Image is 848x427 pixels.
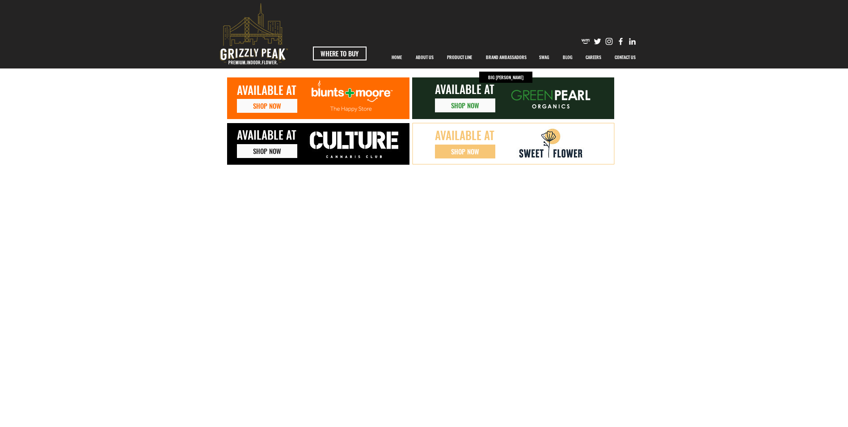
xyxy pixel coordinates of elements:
p: BIG [PERSON_NAME] [486,72,526,83]
p: PRODUCT LINE [443,46,477,68]
img: Instagram [604,37,614,46]
a: SHOP NOW [237,144,297,158]
a: ABOUT US [409,46,440,68]
img: Facebook [616,37,625,46]
a: HOME [385,46,409,68]
img: Logosweb_Mesa de trabajo 1.png [300,80,405,119]
a: CONTACT US [608,46,643,68]
span: SHOP NOW [253,146,281,156]
a: SHOP NOW [237,99,297,113]
p: BRAND AMBASSADORS [481,46,531,68]
span: AVAILABLE AT [435,127,494,143]
nav: Site [385,46,643,68]
span: SHOP NOW [451,147,479,156]
img: Likedin [628,37,637,46]
svg: premium-indoor-flower [220,3,288,64]
p: CAREERS [581,46,606,68]
img: Logosweb-02.png [502,81,600,116]
img: weedmaps [581,37,591,46]
img: culture-logo-h.jpg [300,127,408,162]
a: BIG [PERSON_NAME] [479,72,532,83]
p: ABOUT US [411,46,438,68]
span: AVAILABLE AT [237,126,296,143]
span: SHOP NOW [451,101,479,110]
img: SF_Logo.jpg [516,126,584,162]
p: SWAG [535,46,554,68]
div: BRAND AMBASSADORS [479,46,532,68]
span: WHERE TO BUY [321,49,359,58]
span: AVAILABLE AT [237,81,296,98]
a: SHOP NOW [435,145,495,158]
p: BLOG [558,46,577,68]
a: SHOP NOW [435,98,495,112]
span: SHOP NOW [253,101,281,111]
p: CONTACT US [610,46,640,68]
p: HOME [387,46,406,68]
a: PRODUCT LINE [440,46,479,68]
a: CAREERS [579,46,608,68]
ul: Social Bar [581,37,637,46]
a: WHERE TO BUY [313,47,367,60]
a: SWAG [532,46,556,68]
a: BLOG [556,46,579,68]
img: Twitter [593,37,602,46]
span: AVAILABLE AT [435,81,494,97]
